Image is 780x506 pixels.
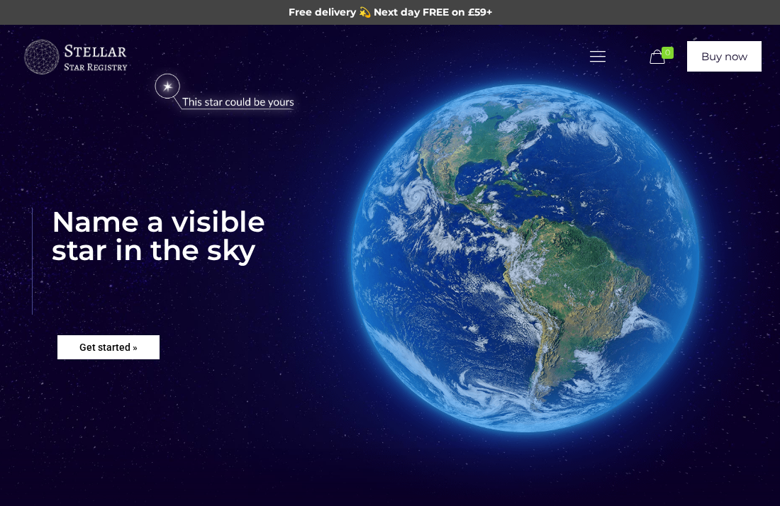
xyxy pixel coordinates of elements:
a: Buy a Star [22,25,128,89]
a: Buy now [687,41,762,72]
rs-layer: Name a visible star in the sky [32,208,265,315]
span: 0 [662,47,674,59]
img: buyastar-logo-transparent [22,36,128,79]
rs-layer: Get started » [57,335,160,359]
img: star-could-be-yours.png [138,67,311,118]
span: Free delivery 💫 Next day FREE on £59+ [289,6,492,18]
a: 0 [646,49,680,66]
